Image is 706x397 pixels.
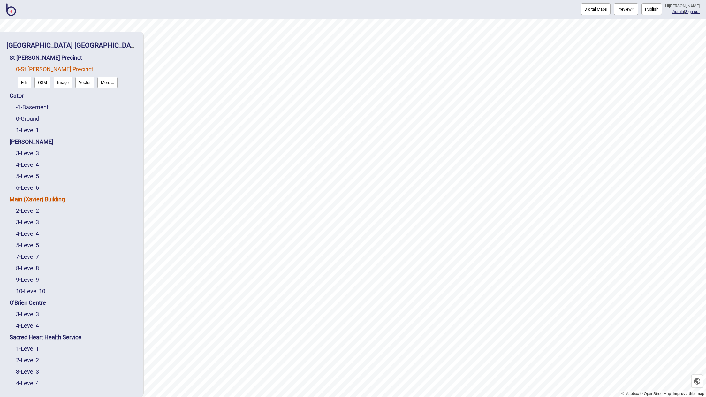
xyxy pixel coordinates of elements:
[10,138,53,145] a: [PERSON_NAME]
[632,7,635,11] img: preview
[10,52,137,64] div: St Vincent's Precinct
[16,263,137,274] div: Level 8
[16,127,39,134] a: 1-Level 1
[16,161,39,168] a: 4-Level 4
[16,184,39,191] a: 6-Level 6
[621,392,639,396] a: Mapbox
[18,77,31,88] button: Edit
[16,173,39,179] a: 5-Level 5
[16,228,137,240] div: Level 4
[16,368,39,375] a: 3-Level 3
[16,113,137,125] div: Ground
[10,332,137,343] div: Sacred Heart Health Service
[10,90,137,102] div: Cator
[16,217,137,228] div: Level 3
[16,205,137,217] div: Level 2
[16,311,39,317] a: 3-Level 3
[16,182,137,194] div: Level 6
[16,309,137,320] div: Level 3
[16,274,137,286] div: Level 9
[614,3,638,15] a: Previewpreview
[16,251,137,263] div: Level 7
[16,230,39,237] a: 4-Level 4
[581,3,611,15] button: Digital Maps
[10,54,82,61] a: St [PERSON_NAME] Precinct
[16,102,137,113] div: Basement
[685,9,700,14] button: Sign out
[33,75,52,90] a: OSM
[16,115,39,122] a: 0-Ground
[16,75,33,90] a: Edit
[97,77,118,88] button: More ...
[16,343,137,355] div: Level 1
[52,75,74,90] a: Image
[640,392,671,396] a: OpenStreetMap
[16,322,39,329] a: 4-Level 4
[672,9,685,14] span: |
[74,75,96,90] a: Vector
[16,171,137,182] div: Level 5
[16,253,39,260] a: 7-Level 7
[665,3,700,9] div: Hi [PERSON_NAME]
[34,77,50,88] button: OSM
[16,345,39,352] a: 1-Level 1
[614,3,638,15] button: Preview
[16,286,137,297] div: Level 10
[10,196,65,202] a: Main (Xavier) Building
[16,378,137,389] div: Level 4
[75,77,94,88] button: Vector
[16,265,39,271] a: 8-Level 8
[16,64,137,90] div: St Vincent's Precinct
[16,357,39,363] a: 2-Level 2
[16,159,137,171] div: Level 4
[16,320,137,332] div: Level 4
[10,194,137,205] div: Main (Xavier) Building
[10,136,137,148] div: De Lacy
[10,299,46,306] a: O'Brien Centre
[16,125,137,136] div: Level 1
[641,3,662,15] button: Publish
[10,334,81,340] a: Sacred Heart Health Service
[6,3,16,16] img: BindiMaps CMS
[16,66,93,73] a: 0-St [PERSON_NAME] Precinct
[16,148,137,159] div: Level 3
[16,150,39,157] a: 3-Level 3
[16,240,137,251] div: Level 5
[54,77,72,88] button: Image
[673,392,704,396] a: Map feedback
[10,297,137,309] div: O'Brien Centre
[16,276,39,283] a: 9-Level 9
[96,75,119,90] a: More ...
[16,242,39,248] a: 5-Level 5
[6,41,141,49] a: [GEOGRAPHIC_DATA] [GEOGRAPHIC_DATA]
[16,288,45,294] a: 10-Level 10
[16,104,49,111] a: -1-Basement
[16,207,39,214] a: 2-Level 2
[16,366,137,378] div: Level 3
[16,355,137,366] div: Level 2
[16,380,39,386] a: 4-Level 4
[16,219,39,225] a: 3-Level 3
[6,38,137,52] div: St Vincent's Public Hospital Sydney
[10,92,24,99] a: Cator
[672,9,684,14] a: Admin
